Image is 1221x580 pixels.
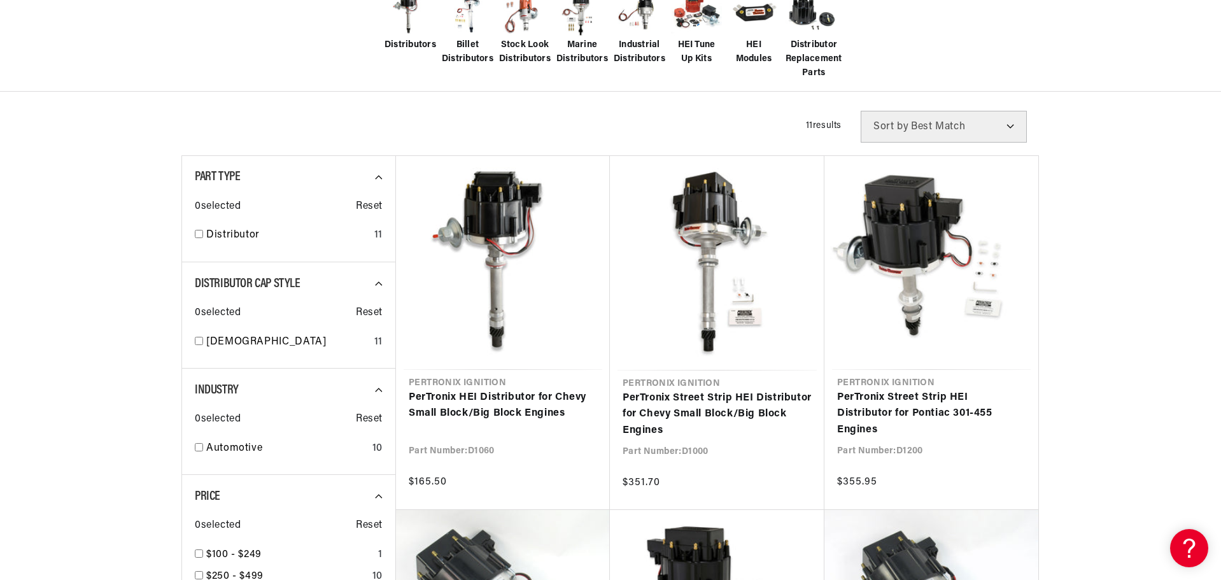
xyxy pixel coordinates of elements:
span: Stock Look Distributors [499,38,551,67]
span: Distributor Replacement Parts [786,38,842,81]
a: [DEMOGRAPHIC_DATA] [206,334,369,351]
span: HEI Modules [728,38,779,67]
div: 1 [378,547,383,563]
span: Reset [356,411,383,428]
span: Industrial Distributors [614,38,665,67]
span: Reset [356,518,383,534]
span: 11 results [806,121,842,131]
span: Billet Distributors [442,38,493,67]
a: Distributor [206,227,369,244]
span: Distributors [385,38,436,52]
span: Reset [356,305,383,322]
span: Price [195,490,220,503]
span: Reset [356,199,383,215]
span: HEI Tune Up Kits [671,38,722,67]
select: Sort by [861,111,1027,143]
span: 0 selected [195,411,241,428]
span: $100 - $249 [206,549,262,560]
span: Part Type [195,171,240,183]
span: Industry [195,384,239,397]
div: 11 [374,334,383,351]
span: Distributor Cap Style [195,278,300,290]
span: 0 selected [195,518,241,534]
span: 0 selected [195,305,241,322]
div: 11 [374,227,383,244]
a: PerTronix HEI Distributor for Chevy Small Block/Big Block Engines [409,390,597,422]
span: 0 selected [195,199,241,215]
span: Sort by [873,122,908,132]
a: PerTronix Street Strip HEI Distributor for Chevy Small Block/Big Block Engines [623,390,812,439]
a: PerTronix Street Strip HEI Distributor for Pontiac 301-455 Engines [837,390,1026,439]
div: 10 [372,441,383,457]
span: Marine Distributors [556,38,608,67]
a: Automotive [206,441,367,457]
